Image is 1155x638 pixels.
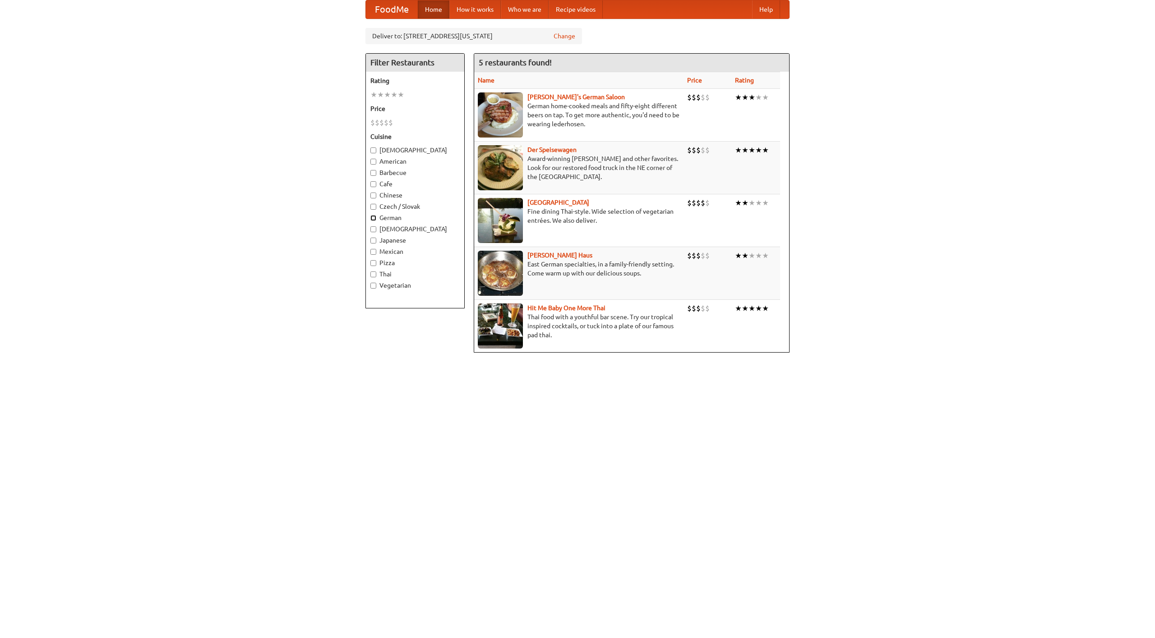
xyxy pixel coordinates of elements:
li: ★ [735,92,742,102]
li: $ [696,251,701,261]
a: Der Speisewagen [527,146,577,153]
li: ★ [391,90,397,100]
li: ★ [748,251,755,261]
li: $ [696,92,701,102]
li: ★ [755,303,762,313]
li: ★ [735,251,742,261]
p: German home-cooked meals and fifty-eight different beers on tap. To get more authentic, you'd nee... [478,101,680,129]
li: $ [687,198,692,208]
p: East German specialties, in a family-friendly setting. Come warm up with our delicious soups. [478,260,680,278]
label: Chinese [370,191,460,200]
input: Chinese [370,193,376,198]
li: ★ [755,145,762,155]
a: Change [554,32,575,41]
label: Pizza [370,258,460,267]
input: Pizza [370,260,376,266]
li: $ [687,92,692,102]
li: ★ [762,92,769,102]
h4: Filter Restaurants [366,54,464,72]
li: ★ [742,303,748,313]
div: Deliver to: [STREET_ADDRESS][US_STATE] [365,28,582,44]
label: Japanese [370,236,460,245]
label: Vegetarian [370,281,460,290]
li: ★ [384,90,391,100]
li: ★ [377,90,384,100]
li: ★ [370,90,377,100]
li: $ [696,198,701,208]
li: ★ [735,145,742,155]
li: $ [705,92,710,102]
img: satay.jpg [478,198,523,243]
li: $ [375,118,379,128]
li: ★ [742,198,748,208]
p: Fine dining Thai-style. Wide selection of vegetarian entrées. We also deliver. [478,207,680,225]
li: $ [370,118,375,128]
li: ★ [735,303,742,313]
a: [PERSON_NAME] Haus [527,252,592,259]
li: $ [692,303,696,313]
li: $ [388,118,393,128]
li: $ [692,251,696,261]
label: [DEMOGRAPHIC_DATA] [370,146,460,155]
a: Price [687,77,702,84]
li: $ [705,145,710,155]
input: Vegetarian [370,283,376,289]
li: $ [701,145,705,155]
a: [GEOGRAPHIC_DATA] [527,199,589,206]
label: Barbecue [370,168,460,177]
img: babythai.jpg [478,303,523,349]
label: Thai [370,270,460,279]
p: Thai food with a youthful bar scene. Try our tropical inspired cocktails, or tuck into a plate of... [478,312,680,340]
li: $ [705,303,710,313]
li: ★ [755,251,762,261]
li: ★ [742,145,748,155]
a: How it works [449,0,501,18]
input: Japanese [370,238,376,243]
a: Hit Me Baby One More Thai [527,304,605,312]
li: $ [705,198,710,208]
li: $ [701,251,705,261]
li: ★ [742,251,748,261]
li: $ [692,198,696,208]
li: ★ [748,145,755,155]
input: Cafe [370,181,376,187]
a: Name [478,77,494,84]
li: $ [687,145,692,155]
li: ★ [762,198,769,208]
li: ★ [748,198,755,208]
a: FoodMe [366,0,418,18]
a: Help [752,0,780,18]
li: $ [705,251,710,261]
p: Award-winning [PERSON_NAME] and other favorites. Look for our restored food truck in the NE corne... [478,154,680,181]
li: $ [696,145,701,155]
li: $ [687,303,692,313]
h5: Rating [370,76,460,85]
a: Rating [735,77,754,84]
li: ★ [742,92,748,102]
li: ★ [397,90,404,100]
li: ★ [762,303,769,313]
li: ★ [755,198,762,208]
input: [DEMOGRAPHIC_DATA] [370,147,376,153]
img: speisewagen.jpg [478,145,523,190]
a: Home [418,0,449,18]
label: Czech / Slovak [370,202,460,211]
input: Czech / Slovak [370,204,376,210]
li: $ [687,251,692,261]
li: ★ [762,251,769,261]
li: ★ [762,145,769,155]
label: Cafe [370,179,460,188]
a: [PERSON_NAME]'s German Saloon [527,93,625,101]
li: $ [692,145,696,155]
input: American [370,159,376,165]
li: $ [692,92,696,102]
li: ★ [748,92,755,102]
a: Who we are [501,0,549,18]
ng-pluralize: 5 restaurants found! [479,58,552,67]
label: German [370,213,460,222]
h5: Cuisine [370,132,460,141]
h5: Price [370,104,460,113]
